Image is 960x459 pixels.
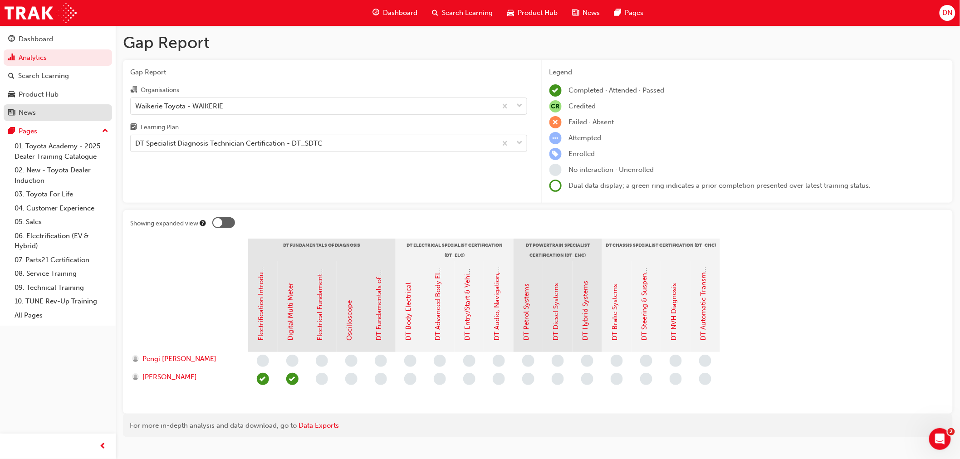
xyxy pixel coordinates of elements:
[549,132,562,144] span: learningRecordVerb_ATTEMPT-icon
[11,253,112,267] a: 07. Parts21 Certification
[518,8,558,18] span: Product Hub
[670,283,678,341] a: DT NVH Diagnosis
[5,3,77,23] img: Trak
[373,7,380,19] span: guage-icon
[130,420,946,431] div: For more in-depth analysis and data download, go to
[425,4,500,22] a: search-iconSearch Learning
[434,355,446,367] span: learningRecordVerb_NONE-icon
[569,181,871,190] span: Dual data display; a green ring indicates a prior completion presented over latest training status.
[670,373,682,385] span: learningRecordVerb_NONE-icon
[132,372,240,382] a: [PERSON_NAME]
[8,72,15,80] span: search-icon
[432,7,439,19] span: search-icon
[405,283,413,341] a: DT Body Electrical
[4,29,112,123] button: DashboardAnalyticsSearch LearningProduct HubNews
[522,373,534,385] span: learningRecordVerb_NONE-icon
[4,68,112,84] a: Search Learning
[611,373,623,385] span: learningRecordVerb_NONE-icon
[699,355,711,367] span: learningRecordVerb_NONE-icon
[8,127,15,136] span: pages-icon
[4,31,112,48] a: Dashboard
[552,373,564,385] span: learningRecordVerb_NONE-icon
[4,104,112,121] a: News
[130,86,137,94] span: organisation-icon
[345,373,358,385] span: learningRecordVerb_NONE-icon
[11,187,112,201] a: 03. Toyota For Life
[552,355,564,367] span: learningRecordVerb_NONE-icon
[257,229,265,341] a: Electrification Introduction & Safety
[611,284,619,341] a: DT Brake Systems
[345,355,358,367] span: learningRecordVerb_NONE-icon
[132,354,240,364] a: Pengi [PERSON_NAME]
[8,54,15,62] span: chart-icon
[523,284,531,341] a: DT Petrol Systems
[549,84,562,97] span: learningRecordVerb_COMPLETE-icon
[942,8,952,18] span: DN
[11,201,112,215] a: 04. Customer Experience
[940,5,955,21] button: DN
[549,148,562,160] span: learningRecordVerb_ENROLL-icon
[640,355,652,367] span: learningRecordVerb_NONE-icon
[641,233,649,341] a: DT Steering & Suspension Systems
[500,4,565,22] a: car-iconProduct Hub
[375,245,383,341] a: DT Fundamentals of Diagnosis
[375,355,387,367] span: learningRecordVerb_NONE-icon
[514,239,602,261] div: DT Powertrain Specialist Certification (DT_ENC)
[4,49,112,66] a: Analytics
[581,355,593,367] span: learningRecordVerb_NONE-icon
[404,355,416,367] span: learningRecordVerb_NONE-icon
[287,283,295,341] a: Digital Multi Meter
[375,373,387,385] span: learningRecordVerb_NONE-icon
[442,8,493,18] span: Search Learning
[383,8,418,18] span: Dashboard
[248,239,396,261] div: DT Fundamentals of Diagnosis
[130,219,198,228] div: Showing expanded view
[257,373,269,385] span: learningRecordVerb_COMPLETE-icon
[396,239,514,261] div: DT Electrical Specialist Certification (DT_ELC)
[549,164,562,176] span: learningRecordVerb_NONE-icon
[100,441,107,452] span: prev-icon
[11,281,112,295] a: 09. Technical Training
[4,123,112,140] button: Pages
[700,227,708,341] a: DT Automatic Transmission Systems
[463,355,475,367] span: learningRecordVerb_NONE-icon
[549,100,562,112] span: null-icon
[581,373,593,385] span: learningRecordVerb_NONE-icon
[316,355,328,367] span: learningRecordVerb_NONE-icon
[316,266,324,341] a: Electrical Fundamentals
[569,150,595,158] span: Enrolled
[929,428,951,450] iframe: Intercom live chat
[19,107,36,118] div: News
[670,355,682,367] span: learningRecordVerb_NONE-icon
[552,283,560,341] a: DT Diesel Systems
[11,229,112,253] a: 06. Electrification (EV & Hybrid)
[434,373,446,385] span: learningRecordVerb_NONE-icon
[569,102,596,110] span: Credited
[464,210,472,341] a: DT Entry/Start & Vehicle Security Systems
[404,373,416,385] span: learningRecordVerb_NONE-icon
[102,125,108,137] span: up-icon
[141,86,179,95] div: Organisations
[135,101,223,111] div: Waikerie Toyota - WAIKERIE
[11,139,112,163] a: 01. Toyota Academy - 2025 Dealer Training Catalogue
[493,204,501,341] a: DT Audio, Navigation, SRS & Safety Systems
[286,373,299,385] span: learningRecordVerb_COMPLETE-icon
[569,166,654,174] span: No interaction · Unenrolled
[19,126,37,137] div: Pages
[625,8,644,18] span: Pages
[611,355,623,367] span: learningRecordVerb_NONE-icon
[463,373,475,385] span: learningRecordVerb_NONE-icon
[142,354,216,364] span: Pengi [PERSON_NAME]
[699,373,711,385] span: learningRecordVerb_NONE-icon
[549,67,946,78] div: Legend
[8,35,15,44] span: guage-icon
[607,4,651,22] a: pages-iconPages
[582,281,590,341] a: DT Hybrid Systems
[11,294,112,308] a: 10. TUNE Rev-Up Training
[130,124,137,132] span: learningplan-icon
[569,86,665,94] span: Completed · Attended · Passed
[569,134,602,142] span: Attempted
[316,373,328,385] span: learningRecordVerb_NONE-icon
[135,138,323,149] div: DT Specialist Diagnosis Technician Certification - DT_SDTC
